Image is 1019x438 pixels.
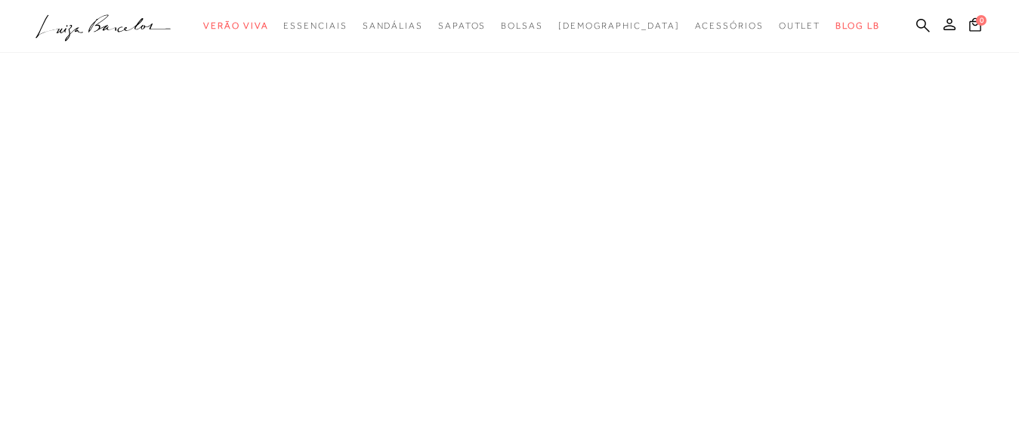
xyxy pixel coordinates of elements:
[283,20,347,31] span: Essenciais
[965,17,986,37] button: 0
[835,12,879,40] a: BLOG LB
[779,20,821,31] span: Outlet
[363,12,423,40] a: categoryNavScreenReaderText
[558,12,680,40] a: noSubCategoriesText
[203,20,268,31] span: Verão Viva
[363,20,423,31] span: Sandálias
[438,12,486,40] a: categoryNavScreenReaderText
[501,20,543,31] span: Bolsas
[558,20,680,31] span: [DEMOGRAPHIC_DATA]
[779,12,821,40] a: categoryNavScreenReaderText
[695,12,764,40] a: categoryNavScreenReaderText
[283,12,347,40] a: categoryNavScreenReaderText
[976,15,987,26] span: 0
[835,20,879,31] span: BLOG LB
[438,20,486,31] span: Sapatos
[501,12,543,40] a: categoryNavScreenReaderText
[695,20,764,31] span: Acessórios
[203,12,268,40] a: categoryNavScreenReaderText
